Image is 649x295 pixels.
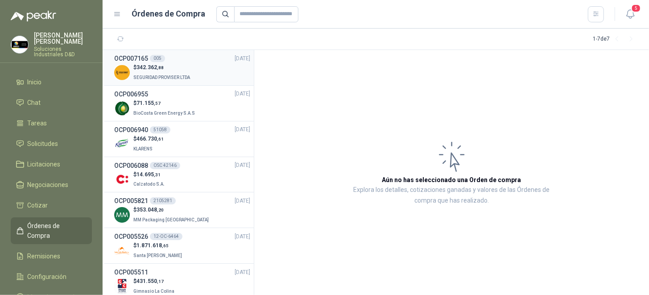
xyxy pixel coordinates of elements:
[133,75,190,80] span: SEGURIDAD PROVISER LTDA
[114,196,250,224] a: OCP0058212105281[DATE] Company Logo$353.048,20MM Packaging [GEOGRAPHIC_DATA]
[114,54,250,82] a: OCP007165005[DATE] Company Logo$342.362,88SEGURIDAD PROVISER LTDA
[114,232,250,260] a: OCP00552612-OC-6464[DATE] Company Logo$1.871.618,65Santa [PERSON_NAME]
[28,221,83,241] span: Órdenes de Compra
[136,242,169,249] span: 1.871.618
[11,197,92,214] a: Cotizar
[133,63,192,72] p: $
[150,162,180,169] div: OSC 42146
[28,77,42,87] span: Inicio
[157,65,164,70] span: ,88
[11,248,92,265] a: Remisiones
[133,217,209,222] span: MM Packaging [GEOGRAPHIC_DATA]
[133,99,197,108] p: $
[28,180,69,190] span: Negociaciones
[154,101,161,106] span: ,57
[157,208,164,212] span: ,20
[114,161,250,189] a: OCP006088OSC 42146[DATE] Company Logo$14.695,31Calzatodo S.A.
[114,89,250,117] a: OCP006955[DATE] Company Logo$71.155,57BioCosta Green Energy S.A.S
[114,278,130,294] img: Company Logo
[11,74,92,91] a: Inicio
[162,243,169,248] span: ,65
[235,161,250,170] span: [DATE]
[11,11,56,21] img: Logo peakr
[154,172,161,177] span: ,31
[114,196,148,206] h3: OCP005821
[11,115,92,132] a: Tareas
[114,267,148,277] h3: OCP005511
[133,277,176,286] p: $
[136,64,164,71] span: 342.362
[133,111,195,116] span: BioCosta Green Energy S.A.S
[28,251,61,261] span: Remisiones
[235,197,250,205] span: [DATE]
[114,161,148,170] h3: OCP006088
[631,4,641,12] span: 5
[11,156,92,173] a: Licitaciones
[28,98,41,108] span: Chat
[28,139,58,149] span: Solicitudes
[132,8,206,20] h1: Órdenes de Compra
[11,217,92,244] a: Órdenes de Compra
[622,6,638,22] button: 5
[133,289,174,294] span: Gimnasio La Colina
[133,170,166,179] p: $
[28,159,61,169] span: Licitaciones
[382,175,521,185] h3: Aún no has seleccionado una Orden de compra
[157,279,164,284] span: ,17
[34,46,92,57] p: Soluciones Industriales D&D
[114,232,148,241] h3: OCP005526
[133,206,211,214] p: $
[34,32,92,45] p: [PERSON_NAME] [PERSON_NAME]
[133,253,182,258] span: Santa [PERSON_NAME]
[235,268,250,277] span: [DATE]
[114,65,130,80] img: Company Logo
[133,241,184,250] p: $
[136,171,161,178] span: 14.695
[114,207,130,223] img: Company Logo
[114,125,148,135] h3: OCP006940
[11,36,28,53] img: Company Logo
[133,146,153,151] span: KLARENS
[114,100,130,116] img: Company Logo
[114,54,148,63] h3: OCP007165
[136,278,164,284] span: 431.550
[28,118,47,128] span: Tareas
[114,243,130,258] img: Company Logo
[28,200,48,210] span: Cotizar
[136,136,164,142] span: 466.730
[150,197,176,204] div: 2105281
[235,125,250,134] span: [DATE]
[157,137,164,141] span: ,61
[28,272,67,282] span: Configuración
[133,135,164,143] p: $
[343,185,560,206] p: Explora los detalles, cotizaciones ganadas y valores de las Órdenes de compra que has realizado.
[114,89,148,99] h3: OCP006955
[11,135,92,152] a: Solicitudes
[133,182,165,187] span: Calzatodo S.A.
[136,100,161,106] span: 71.155
[235,54,250,63] span: [DATE]
[136,207,164,213] span: 353.048
[11,94,92,111] a: Chat
[114,171,130,187] img: Company Logo
[150,126,170,133] div: 51058
[235,233,250,241] span: [DATE]
[150,55,165,62] div: 005
[235,90,250,98] span: [DATE]
[11,176,92,193] a: Negociaciones
[114,136,130,152] img: Company Logo
[150,233,182,240] div: 12-OC-6464
[593,32,638,46] div: 1 - 7 de 7
[114,125,250,153] a: OCP00694051058[DATE] Company Logo$466.730,61KLARENS
[11,268,92,285] a: Configuración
